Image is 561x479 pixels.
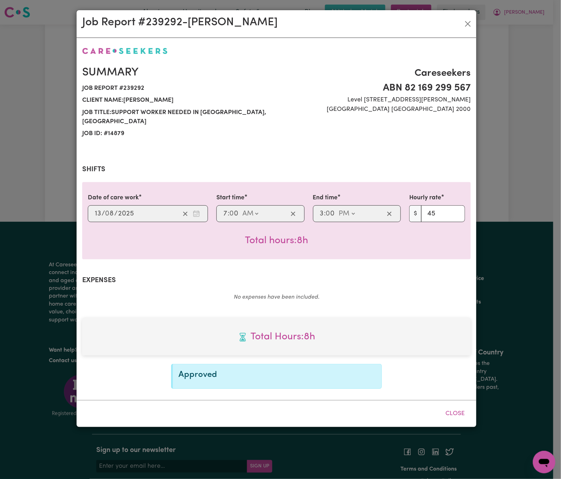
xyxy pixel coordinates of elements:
[409,193,441,202] label: Hourly rate
[223,208,228,219] input: --
[82,107,272,128] span: Job title: Support Worker Needed In [GEOGRAPHIC_DATA], [GEOGRAPHIC_DATA]
[230,208,239,219] input: --
[82,66,272,79] h2: Summary
[216,193,244,202] label: Start time
[82,165,471,174] h2: Shifts
[409,205,422,222] span: $
[82,48,168,54] img: Careseekers logo
[118,208,134,219] input: ----
[82,94,272,106] span: Client name: [PERSON_NAME]
[191,208,202,219] button: Enter the date of care work
[94,208,102,219] input: --
[228,210,229,218] span: :
[102,210,105,218] span: /
[82,128,272,140] span: Job ID: # 14879
[178,371,217,379] span: Approved
[234,294,319,300] em: No expenses have been included.
[533,451,555,473] iframe: Button to launch messaging window
[326,208,335,219] input: --
[82,16,278,29] h2: Job Report # 239292 - [PERSON_NAME]
[324,210,326,218] span: :
[281,105,471,114] span: [GEOGRAPHIC_DATA] [GEOGRAPHIC_DATA] 2000
[462,18,474,29] button: Close
[105,210,109,217] span: 0
[281,81,471,95] span: ABN 82 169 299 567
[326,210,330,217] span: 0
[313,193,338,202] label: End time
[281,66,471,81] span: Careseekers
[88,330,465,344] span: Total hours worked: 8 hours
[82,82,272,94] span: Job report # 239292
[245,236,308,246] span: Total hours worked: 8 hours
[439,406,471,421] button: Close
[180,208,191,219] button: Clear date
[105,208,114,219] input: --
[82,276,471,285] h2: Expenses
[88,193,139,202] label: Date of care work
[281,95,471,105] span: Level [STREET_ADDRESS][PERSON_NAME]
[320,208,324,219] input: --
[229,210,234,217] span: 0
[114,210,118,218] span: /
